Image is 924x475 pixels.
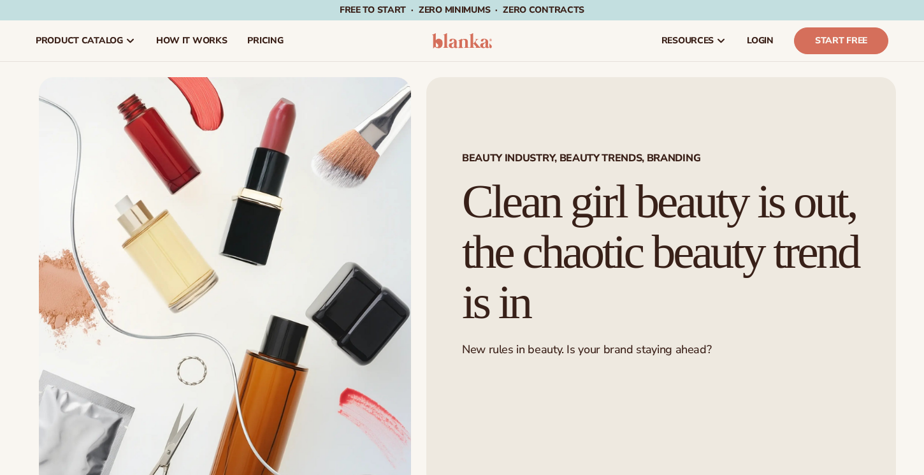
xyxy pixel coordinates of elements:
a: Start Free [794,27,888,54]
a: How It Works [146,20,238,61]
a: LOGIN [737,20,784,61]
span: LOGIN [747,36,774,46]
span: How It Works [156,36,227,46]
span: Free to start · ZERO minimums · ZERO contracts [340,4,584,16]
a: product catalog [25,20,146,61]
a: pricing [237,20,293,61]
span: New rules in beauty. Is your brand staying ahead? [462,342,711,357]
span: product catalog [36,36,123,46]
span: beauty industry, Beauty trends, branding [462,153,860,163]
a: resources [651,20,737,61]
span: pricing [247,36,283,46]
h1: Clean girl beauty is out, the chaotic beauty trend is in [462,177,860,327]
img: logo [432,33,493,48]
span: resources [661,36,714,46]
